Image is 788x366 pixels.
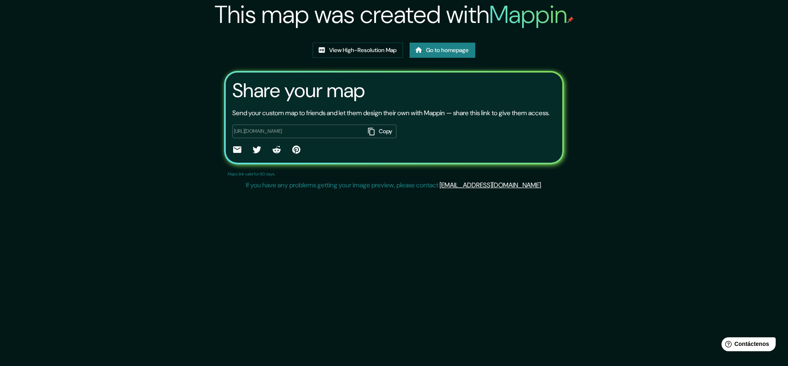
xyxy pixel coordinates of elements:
[232,79,365,102] h3: Share your map
[364,125,396,138] button: Copy
[228,171,275,177] p: Maps link valid for 60 days.
[567,16,574,23] img: mappin-pin
[232,108,550,118] p: Send your custom map to friends and let them design their own with Mappin — share this link to gi...
[410,43,475,58] a: Go to homepage
[313,43,403,58] a: View High-Resolution Map
[246,180,542,190] p: If you have any problems getting your image preview, please contact .
[440,181,541,189] a: [EMAIL_ADDRESS][DOMAIN_NAME]
[715,334,779,357] iframe: Lanzador de widgets de ayuda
